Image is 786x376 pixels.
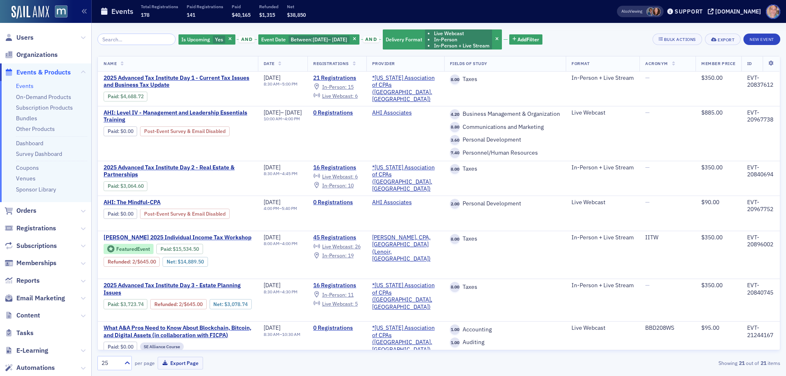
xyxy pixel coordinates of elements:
span: [DATE] [264,109,280,116]
div: Paid: 23 - $468872 [104,92,147,101]
span: Subscriptions [16,241,57,250]
span: $350.00 [701,74,723,81]
a: AHI Associates [372,109,412,117]
a: Paid [160,246,171,252]
div: Refunded: 19 - $372374 [150,299,206,309]
a: *[US_STATE] Association of CPAs ([GEOGRAPHIC_DATA], [GEOGRAPHIC_DATA]) [372,324,438,353]
span: Live Webcast : [322,243,354,250]
a: Live Webcast: 6 [313,173,357,180]
img: SailAMX [11,6,49,19]
li: In-Person [434,36,490,43]
div: – [264,332,300,337]
a: Registrations [5,224,56,233]
span: Personal Development [460,200,521,207]
span: $645.00 [184,301,203,307]
span: 2.00 [450,199,460,209]
span: Don Farmer’s 2025 Individual Income Tax Workshop [104,234,251,241]
span: $1,315 [259,11,275,18]
span: $0.00 [120,128,133,134]
a: *[US_STATE] Association of CPAs ([GEOGRAPHIC_DATA], [GEOGRAPHIC_DATA]) [372,164,438,193]
span: $15,534.50 [173,246,199,252]
span: Event Date [261,36,286,43]
span: AHI Associates [372,109,424,117]
a: *[US_STATE] Association of CPAs ([GEOGRAPHIC_DATA], [GEOGRAPHIC_DATA]) [372,282,438,311]
a: 2025 Advanced Tax Institute Day 1 - Current Tax Issues and Business Tax Update [104,74,252,89]
span: 7.40 [450,148,460,158]
span: $350.00 [701,234,723,241]
span: Registrations [16,224,56,233]
a: Tasks [5,329,34,338]
span: : [108,344,120,350]
a: 16 Registrations [313,282,360,289]
span: : [160,246,173,252]
span: $350.00 [701,281,723,289]
time: 8:00 AM [264,241,280,246]
span: *Maryland Association of CPAs (Timonium, MD) [372,164,438,193]
span: Live Webcast : [322,300,354,307]
span: 6 [355,173,358,180]
span: Personnel/Human Resources [460,149,538,157]
a: AHI Associates [372,199,412,206]
span: $90.00 [701,198,719,206]
span: Automations [16,363,55,372]
div: In-Person + Live Stream [571,164,634,171]
a: Users [5,33,34,42]
div: EVT-20837612 [747,74,774,89]
div: Live Webcast [571,324,634,332]
span: Organizations [16,50,58,59]
a: Refunded [154,301,176,307]
div: Paid: 0 - $0 [104,342,137,351]
div: EVT-20967738 [747,109,774,124]
span: Add Filter [517,36,539,43]
span: Delivery Format [386,36,422,43]
time: 8:30 AM [264,171,280,176]
a: Dashboard [16,140,43,147]
time: 4:00 PM [282,241,298,246]
span: : [154,301,179,307]
time: 10:30 AM [282,331,300,337]
div: Support [675,8,703,15]
span: Email Marketing [16,294,65,303]
span: Accounting [460,326,492,333]
span: AHI Associates [372,199,424,206]
span: 8.00 [450,234,460,244]
span: [DATE] [264,164,280,171]
span: Registrations [313,61,349,66]
span: Tasks [16,329,34,338]
a: 2025 Advanced Tax Institute Day 3 - Estate Planning Issues [104,282,252,296]
strong: 21 [737,359,746,367]
p: Paid [232,4,251,9]
span: In-Person : [322,83,347,90]
h1: Events [111,7,133,16]
li: Live Webcast [434,30,490,36]
a: Live Webcast: 6 [313,92,357,99]
span: Yes [215,36,223,43]
button: Bulk Actions [653,34,702,45]
span: $885.00 [701,109,723,116]
div: Post-Event Survey [140,126,230,136]
div: – [264,171,298,176]
a: Events & Products [5,68,71,77]
a: Paid [108,301,118,307]
span: 15 [348,83,354,90]
div: In-Person + Live Stream [571,234,634,241]
span: Taxes [460,165,477,173]
span: [DATE] [264,281,280,289]
div: Post-Event Survey [140,209,230,218]
span: $40,165 [232,11,251,18]
a: Memberships [5,259,56,268]
span: : [108,301,120,307]
time: 4:45 PM [282,171,298,176]
span: [DATE] [332,36,347,43]
a: What A&A Pros Need to Know About Blockchain, Bitcoin, and Digital Assets (in collaboration with F... [104,324,252,339]
a: Paid [108,128,118,134]
input: Search… [97,34,176,45]
span: E-Learning [16,346,48,355]
button: [DOMAIN_NAME] [708,9,764,14]
span: 8.00 [450,164,460,174]
span: 10 [348,182,354,189]
time: 8:30 AM [264,331,280,337]
span: [DATE] [264,234,280,241]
